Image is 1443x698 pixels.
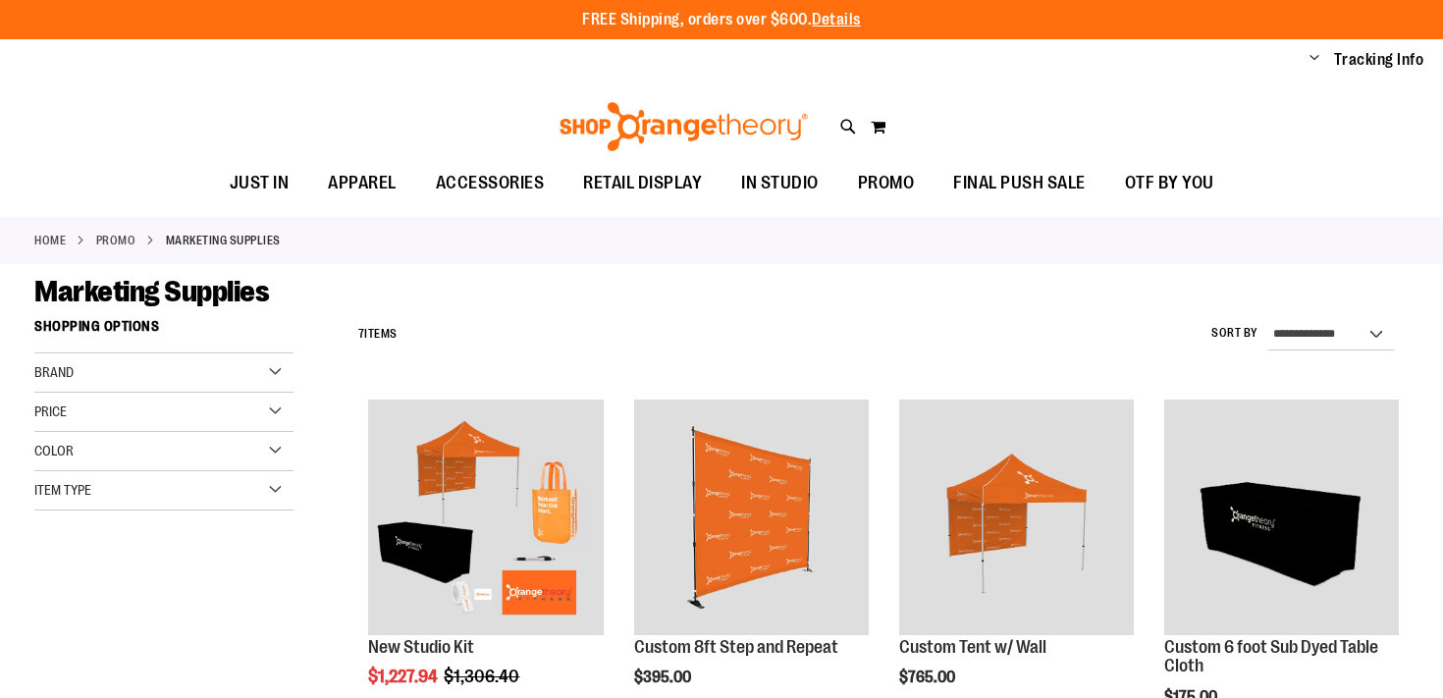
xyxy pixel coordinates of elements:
span: APPAREL [328,161,397,205]
a: OTF 8ft Step and Repeat [634,400,869,637]
img: OTF 6 foot Sub Dyed Table Cloth [1164,400,1399,634]
a: Details [812,11,861,28]
span: 7 [358,327,365,341]
span: $1,227.94 [368,667,441,686]
span: Price [34,403,67,419]
img: New Studio Kit [368,400,603,634]
span: OTF BY YOU [1125,161,1214,205]
button: Account menu [1309,50,1319,70]
span: PROMO [858,161,915,205]
label: Sort By [1211,325,1258,342]
span: Brand [34,364,74,380]
span: IN STUDIO [741,161,819,205]
span: $1,306.40 [444,667,522,686]
a: New Studio Kit [368,400,603,637]
span: FINAL PUSH SALE [953,161,1086,205]
a: OTF Custom Tent w/single sided wall Orange [899,400,1134,637]
a: OTF 6 foot Sub Dyed Table Cloth [1164,400,1399,637]
span: RETAIL DISPLAY [583,161,702,205]
span: $765.00 [899,669,958,686]
strong: Marketing Supplies [166,232,281,249]
a: Custom 6 foot Sub Dyed Table Cloth [1164,637,1378,676]
a: PROMO [96,232,136,249]
span: ACCESSORIES [436,161,545,205]
img: OTF Custom Tent w/single sided wall Orange [899,400,1134,634]
span: $395.00 [634,669,694,686]
span: Color [34,443,74,458]
img: OTF 8ft Step and Repeat [634,400,869,634]
strong: Shopping Options [34,309,294,353]
a: Custom Tent w/ Wall [899,637,1046,657]
a: Home [34,232,66,249]
span: Marketing Supplies [34,275,269,308]
a: Custom 8ft Step and Repeat [634,637,838,657]
span: JUST IN [230,161,290,205]
h2: Items [358,319,398,349]
img: Shop Orangetheory [557,102,811,151]
p: FREE Shipping, orders over $600. [582,9,861,31]
a: Tracking Info [1334,49,1424,71]
a: New Studio Kit [368,637,474,657]
span: Item Type [34,482,91,498]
